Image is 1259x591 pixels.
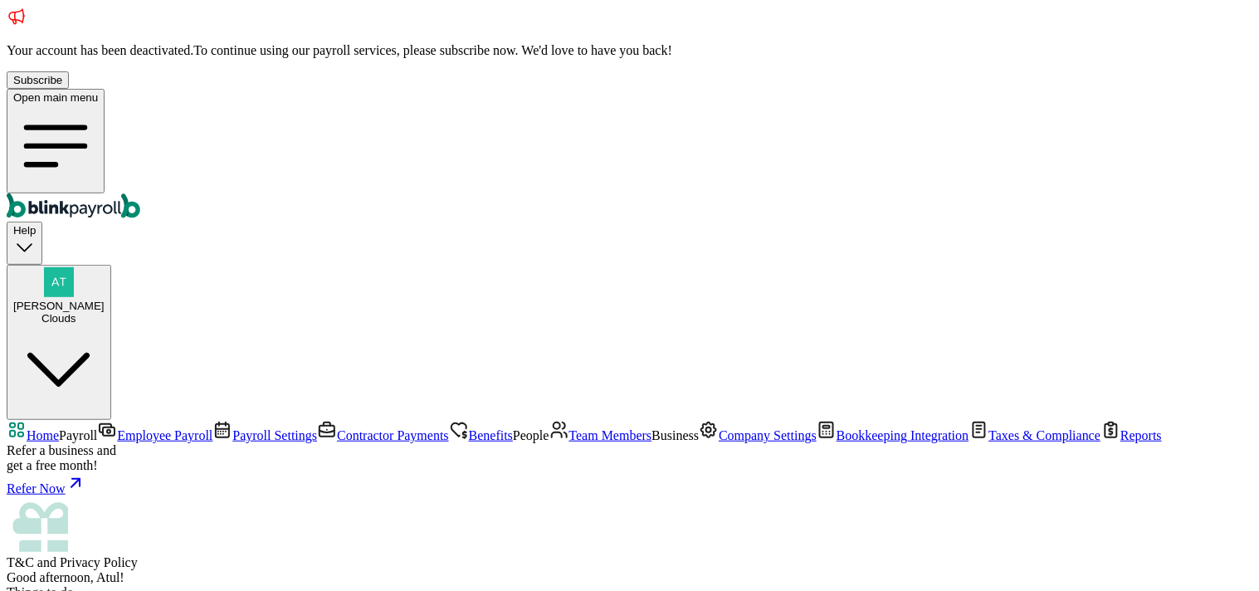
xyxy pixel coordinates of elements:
span: Payroll [59,428,97,442]
button: [PERSON_NAME]Clouds [7,265,111,421]
span: Benefits [469,428,513,442]
span: T&C [7,555,34,569]
span: and [7,555,138,569]
span: Company Settings [719,428,817,442]
a: Taxes & Compliance [969,428,1101,442]
span: Business [651,428,699,442]
button: Help [7,222,42,264]
nav: Global [7,89,1252,222]
a: Payroll Settings [212,428,317,442]
a: Refer Now [7,473,1252,496]
span: Taxes & Compliance [989,428,1101,442]
span: Help [13,224,36,237]
a: Employee Payroll [97,428,212,442]
span: [PERSON_NAME] [13,300,105,312]
a: Bookkeeping Integration [817,428,969,442]
a: Home [7,428,59,442]
span: Open main menu [13,91,98,104]
a: Team Members [549,428,652,442]
button: Open main menu [7,89,105,193]
span: Reports [1121,428,1163,442]
nav: Sidebar [7,420,1252,570]
span: Payroll Settings [232,428,317,442]
a: Contractor Payments [317,428,449,442]
span: Your account has been deactivated. [7,43,193,57]
span: Employee Payroll [117,428,212,442]
iframe: Chat Widget [1176,511,1259,591]
span: Bookkeeping Integration [837,428,969,442]
p: To continue using our payroll services, please subscribe now. We'd love to have you back! [7,43,1252,58]
div: Clouds [13,312,105,325]
span: People [513,428,549,442]
span: Team Members [569,428,652,442]
div: Refer a business and get a free month! [7,443,1252,473]
span: Home [27,428,59,442]
span: Privacy Policy [60,555,138,569]
span: Contractor Payments [337,428,449,442]
a: Benefits [449,428,513,442]
a: Reports [1101,428,1163,442]
a: Company Settings [699,428,817,442]
button: Subscribe [7,71,69,89]
span: Good afternoon, Atul! [7,570,124,584]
